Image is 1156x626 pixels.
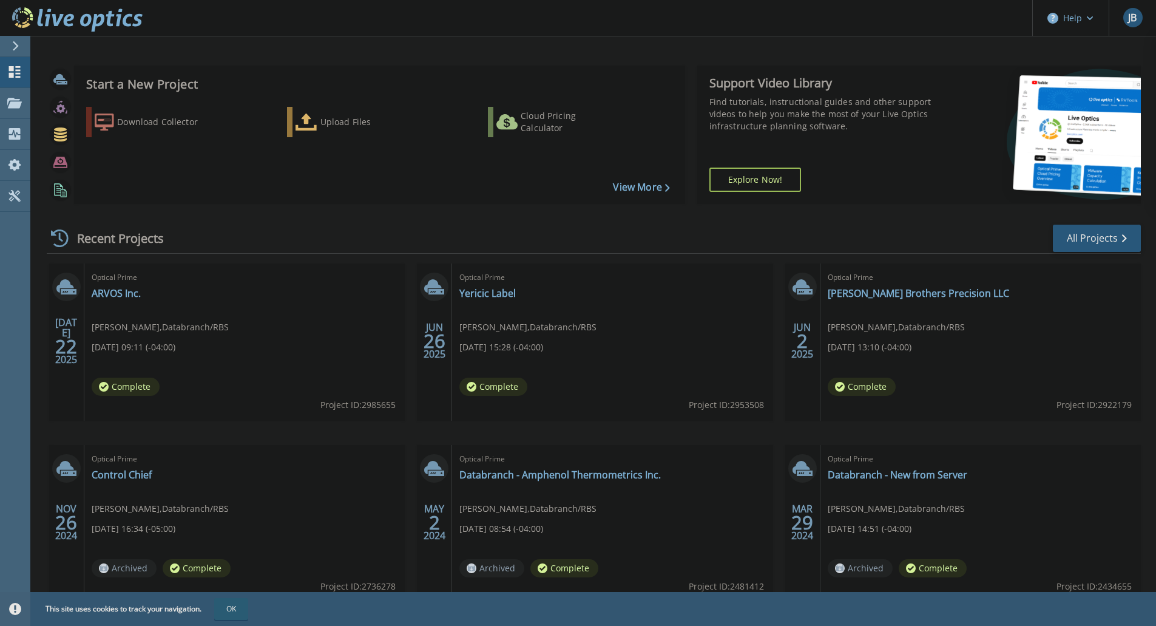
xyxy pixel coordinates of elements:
div: MAY 2024 [423,500,446,545]
span: 26 [424,336,445,346]
a: ARVOS Inc. [92,287,141,299]
a: Control Chief [92,469,152,481]
a: [PERSON_NAME] Brothers Precision LLC [828,287,1009,299]
span: [PERSON_NAME] , Databranch/RBS [459,321,597,334]
span: [DATE] 13:10 (-04:00) [828,341,911,354]
span: [PERSON_NAME] , Databranch/RBS [828,321,965,334]
span: 22 [55,341,77,352]
span: Optical Prime [828,452,1134,466]
span: Archived [92,559,157,577]
span: Optical Prime [828,271,1134,284]
a: Yericic Label [459,287,516,299]
span: [DATE] 08:54 (-04:00) [459,522,543,536]
div: NOV 2024 [55,500,78,545]
span: [DATE] 15:28 (-04:00) [459,341,543,354]
div: JUN 2025 [791,319,814,363]
a: Download Collector [86,107,221,137]
span: 2985655 [362,399,396,410]
span: 2736278 [362,580,396,592]
div: Support Video Library [709,75,936,91]
span: 29 [791,517,813,528]
span: Project ID: [689,398,764,412]
span: Optical Prime [459,452,765,466]
span: 2 [429,517,440,528]
a: Cloud Pricing Calculator [488,107,623,137]
span: [PERSON_NAME] , Databranch/RBS [92,502,229,515]
a: Databranch - New from Server [828,469,967,481]
span: Complete [163,559,231,577]
span: Archived [459,559,524,577]
span: [PERSON_NAME] , Databranch/RBS [459,502,597,515]
span: JB [1128,13,1137,22]
span: Project ID: [320,398,396,412]
span: 2922179 [1098,399,1132,410]
a: View More [613,182,669,193]
span: Optical Prime [92,452,397,466]
span: Complete [828,378,896,396]
span: Complete [459,378,527,396]
a: Upload Files [287,107,422,137]
div: Upload Files [320,110,417,134]
a: All Projects [1053,225,1141,252]
button: OK [214,598,248,620]
div: JUN 2025 [423,319,446,363]
span: [PERSON_NAME] , Databranch/RBS [828,502,965,515]
span: 26 [55,517,77,528]
a: Databranch - Amphenol Thermometrics Inc. [459,469,661,481]
div: Recent Projects [47,223,180,253]
h3: Start a New Project [86,78,669,91]
div: Download Collector [117,110,214,134]
div: Find tutorials, instructional guides and other support videos to help you make the most of your L... [709,96,936,132]
span: Optical Prime [459,271,765,284]
div: [DATE] 2025 [55,319,78,363]
span: 2481412 [730,580,764,592]
span: Project ID: [1056,398,1132,412]
span: [DATE] 14:51 (-04:00) [828,522,911,536]
div: MAR 2024 [791,500,814,545]
span: Project ID: [689,580,764,593]
span: Complete [899,559,967,577]
span: [DATE] 16:34 (-05:00) [92,522,175,536]
span: Archived [828,559,893,577]
span: [PERSON_NAME] , Databranch/RBS [92,321,229,334]
span: Complete [530,559,598,577]
span: Optical Prime [92,271,397,284]
span: Complete [92,378,160,396]
div: Cloud Pricing Calculator [521,110,618,134]
span: This site uses cookies to track your navigation. [33,598,248,620]
span: 2 [797,336,808,346]
span: [DATE] 09:11 (-04:00) [92,341,175,354]
a: Explore Now! [709,168,802,192]
span: Project ID: [1056,580,1132,593]
span: 2434655 [1098,580,1132,592]
span: 2953508 [730,399,764,410]
span: Project ID: [320,580,396,593]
